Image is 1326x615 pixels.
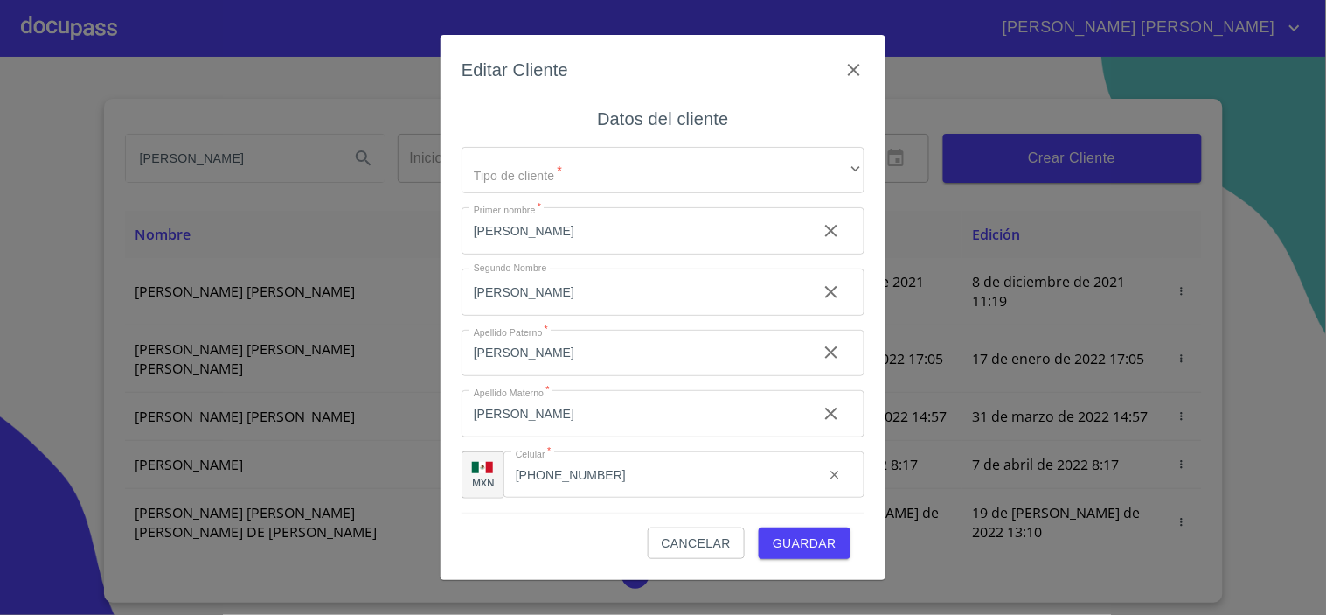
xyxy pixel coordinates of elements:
[472,462,493,474] img: R93DlvwvvjP9fbrDwZeCRYBHk45OWMq+AAOlFVsxT89f82nwPLnD58IP7+ANJEaWYhP0Tx8kkA0WlQMPQsAAgwAOmBj20AXj6...
[817,458,852,493] button: clear input
[810,393,852,435] button: clear input
[597,105,728,133] h6: Datos del cliente
[462,147,864,194] div: ​
[810,210,852,252] button: clear input
[472,476,495,489] p: MXN
[773,533,837,555] span: Guardar
[462,56,568,84] h6: Editar Cliente
[759,528,850,560] button: Guardar
[662,533,731,555] span: Cancelar
[810,271,852,313] button: clear input
[648,528,745,560] button: Cancelar
[810,332,852,374] button: clear input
